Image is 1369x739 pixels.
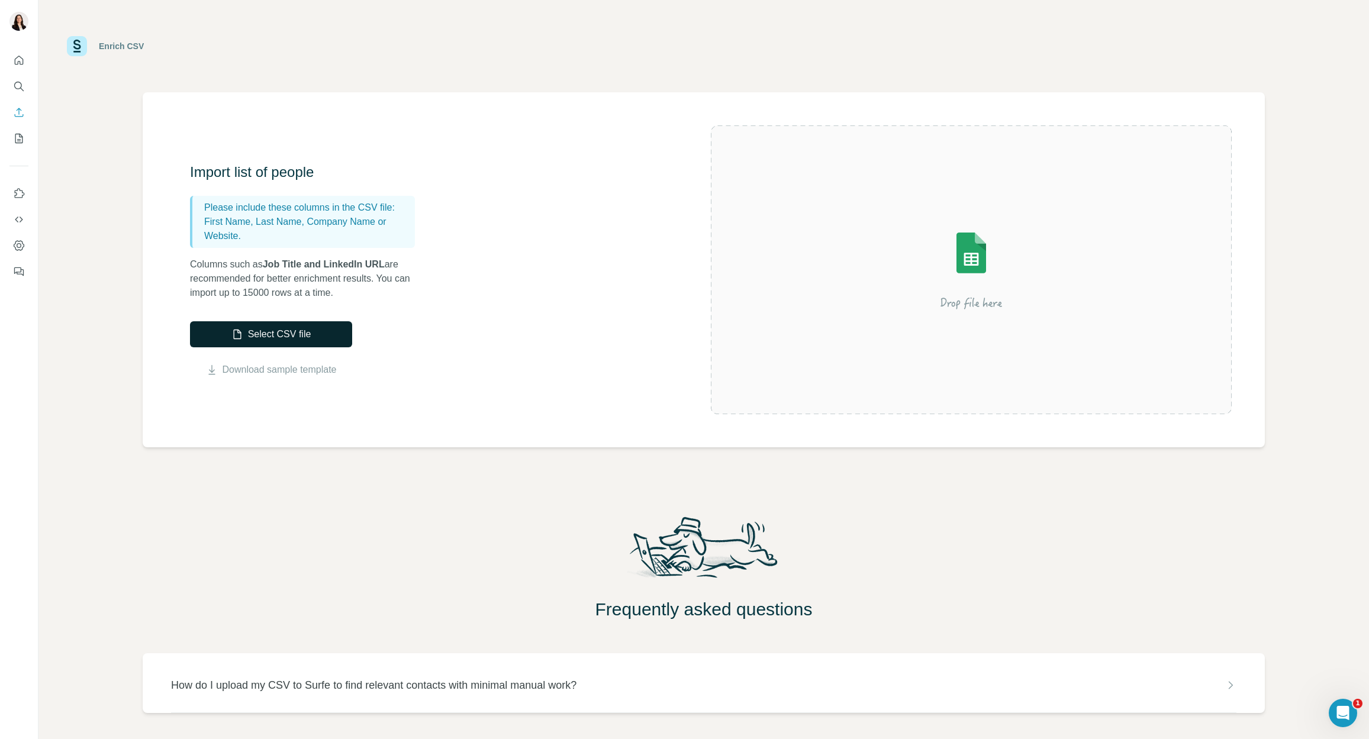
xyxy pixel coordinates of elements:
[263,259,385,269] span: Job Title and LinkedIn URL
[9,183,28,204] button: Use Surfe on LinkedIn
[67,36,87,56] img: Surfe Logo
[865,199,1078,341] img: Surfe Illustration - Drop file here or select below
[9,50,28,71] button: Quick start
[190,321,352,347] button: Select CSV file
[204,215,410,243] p: First Name, Last Name, Company Name or Website.
[9,128,28,149] button: My lists
[9,261,28,282] button: Feedback
[190,163,427,182] h3: Import list of people
[9,102,28,123] button: Enrich CSV
[171,677,576,693] p: How do I upload my CSV to Surfe to find relevant contacts with minimal manual work?
[99,40,144,52] div: Enrich CSV
[9,12,28,31] img: Avatar
[190,363,352,377] button: Download sample template
[38,599,1369,620] h2: Frequently asked questions
[190,257,427,300] p: Columns such as are recommended for better enrichment results. You can import up to 15000 rows at...
[9,209,28,230] button: Use Surfe API
[1353,699,1362,708] span: 1
[9,235,28,256] button: Dashboard
[619,514,789,589] img: Surfe Mascot Illustration
[1329,699,1357,727] iframe: Intercom live chat
[9,76,28,97] button: Search
[204,201,410,215] p: Please include these columns in the CSV file:
[223,363,337,377] a: Download sample template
